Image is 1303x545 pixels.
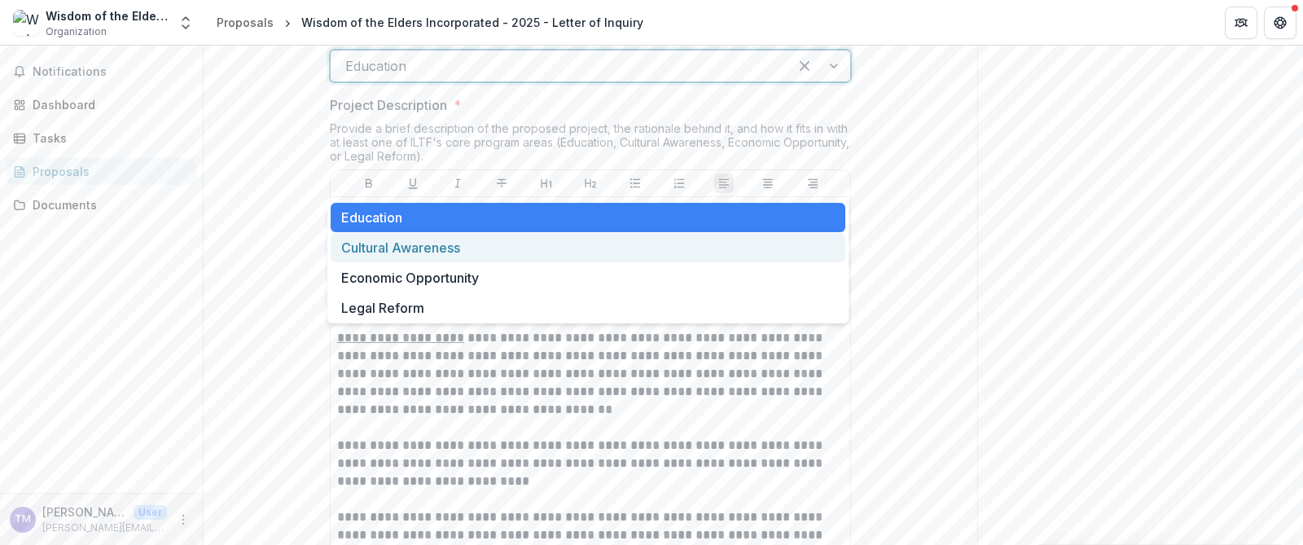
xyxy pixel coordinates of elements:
p: User [134,505,167,520]
button: More [173,510,193,530]
button: Partners [1225,7,1257,39]
div: Documents [33,196,183,213]
button: Heading 1 [537,174,556,193]
button: Bold [359,174,379,193]
div: Proposals [217,14,274,31]
div: Education [331,203,845,233]
p: Project Description [330,95,447,115]
div: Legal Reform [331,293,845,323]
div: Wisdom of the Elders Incorporated [46,7,168,24]
img: Wisdom of the Elders Incorporated [13,10,39,36]
button: Open entity switcher [174,7,197,39]
button: Underline [403,174,423,193]
span: Notifications [33,65,190,79]
div: Economic Opportunity [331,263,845,293]
button: Notifications [7,59,196,85]
nav: breadcrumb [210,11,650,34]
div: Tasks [33,130,183,147]
button: Align Left [714,174,734,193]
div: Cultural Awareness [331,233,845,263]
button: Get Help [1264,7,1296,39]
div: Dashboard [33,96,183,113]
button: Align Center [758,174,778,193]
p: [PERSON_NAME][EMAIL_ADDRESS][DOMAIN_NAME] [42,521,167,535]
div: Proposals [33,163,183,180]
div: Provide a brief description of the proposed project, the rationale behind it, and how it fits in ... [330,121,851,169]
a: Dashboard [7,91,196,118]
button: Heading 2 [581,174,600,193]
span: Organization [46,24,107,39]
a: Proposals [7,158,196,185]
a: Tasks [7,125,196,152]
button: Strike [492,174,511,193]
p: [PERSON_NAME][US_STATE] [42,503,127,521]
div: Clear selected options [792,53,818,79]
a: Proposals [210,11,280,34]
button: Ordered List [669,174,689,193]
button: Italicize [448,174,467,193]
button: Align Right [803,174,823,193]
div: Wisdom of the Elders Incorporated - 2025 - Letter of Inquiry [301,14,643,31]
a: Documents [7,191,196,218]
div: Teresa Montana [15,514,31,525]
button: Bullet List [625,174,645,193]
div: Select options list [327,203,849,323]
